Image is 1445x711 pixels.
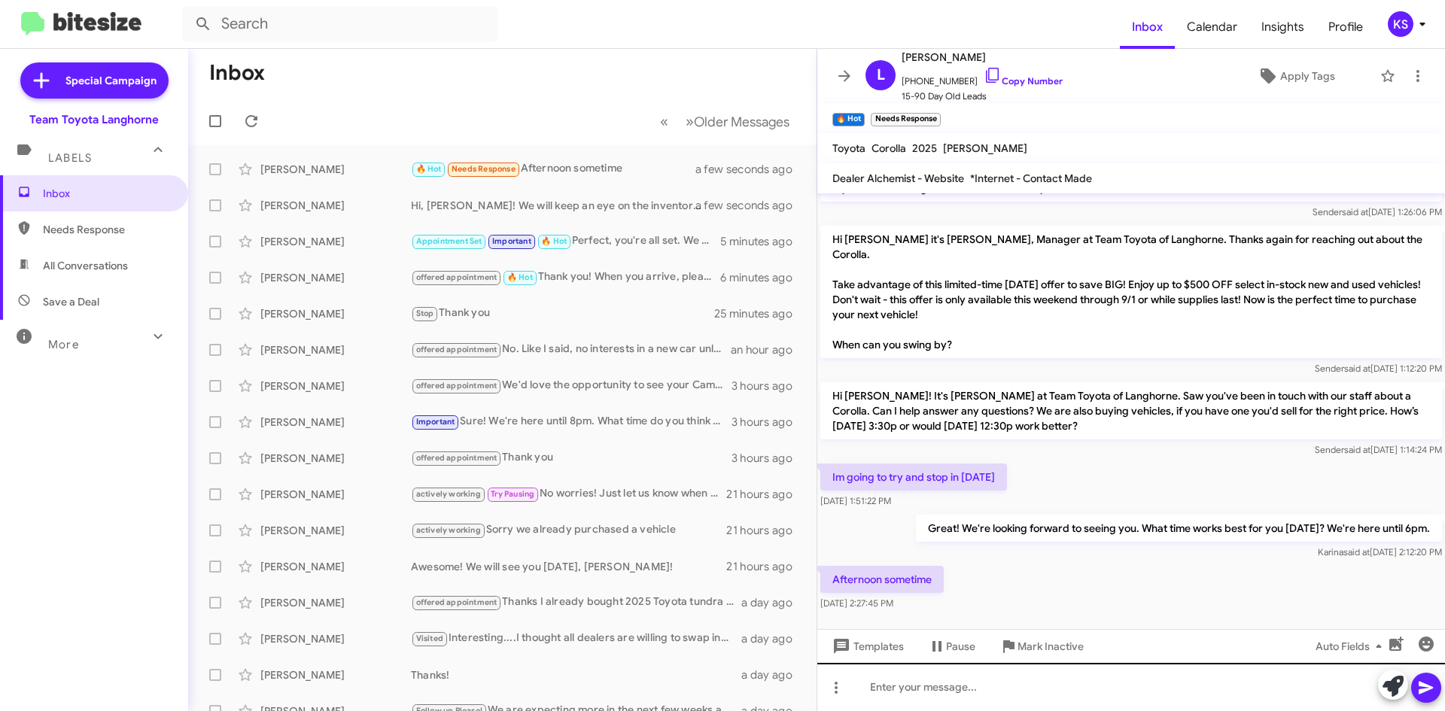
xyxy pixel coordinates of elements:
span: actively working [416,525,481,535]
a: Calendar [1175,5,1249,49]
span: [PERSON_NAME] [902,48,1063,66]
span: offered appointment [416,453,497,463]
input: Search [182,6,498,42]
span: [DATE] 2:27:45 PM [820,597,893,609]
div: [PERSON_NAME] [260,595,411,610]
span: Inbox [43,186,171,201]
span: All Conversations [43,258,128,273]
span: Mark Inactive [1018,633,1084,660]
span: More [48,338,79,351]
span: Corolla [872,141,906,155]
a: Profile [1316,5,1375,49]
span: said at [1344,444,1370,455]
span: [PERSON_NAME] [943,141,1027,155]
span: said at [1344,363,1370,374]
a: Copy Number [984,75,1063,87]
span: Sender [DATE] 1:26:06 PM [1313,206,1442,217]
span: Auto Fields [1316,633,1388,660]
span: Apply Tags [1280,62,1335,90]
div: Sure! We're here until 8pm. What time do you think you can make it in by? [411,413,732,430]
p: Hi [PERSON_NAME] it's [PERSON_NAME], Manager at Team Toyota of Langhorne. Thanks again for reachi... [820,226,1442,358]
div: [PERSON_NAME] [260,667,411,682]
span: Inbox [1120,5,1175,49]
div: Team Toyota Langhorne [29,112,159,127]
small: 🔥 Hot [832,113,865,126]
span: *Internet - Contact Made [970,172,1092,185]
span: [DATE] 1:51:22 PM [820,495,891,506]
div: [PERSON_NAME] [260,342,411,357]
p: Im going to try and stop in [DATE] [820,463,1007,491]
button: KS [1375,11,1428,37]
span: Appointment Set [416,236,482,246]
span: 🔥 Hot [507,272,533,282]
span: offered appointment [416,381,497,390]
div: Thank you! When you arrive, please head to the sales building to the left and ask for my sales ma... [411,269,720,286]
div: Afternoon sometime [411,160,714,178]
a: Insights [1249,5,1316,49]
small: Needs Response [871,113,940,126]
div: Awesome! We will see you [DATE], [PERSON_NAME]! [411,559,726,574]
span: Older Messages [694,114,789,130]
div: [PERSON_NAME] [260,523,411,538]
span: Toyota [832,141,865,155]
div: [PERSON_NAME] [260,559,411,574]
span: offered appointment [416,272,497,282]
div: 21 hours ago [726,559,805,574]
div: [PERSON_NAME] [260,415,411,430]
span: Dealer Alchemist - Website [832,172,964,185]
nav: Page navigation example [652,106,799,137]
span: Visited [416,634,443,643]
span: Pause [946,633,975,660]
span: Needs Response [43,222,171,237]
div: a few seconds ago [714,162,805,177]
span: [PHONE_NUMBER] [902,66,1063,89]
h1: Inbox [209,61,265,85]
div: [PERSON_NAME] [260,631,411,646]
div: a day ago [741,667,805,682]
button: Templates [817,633,916,660]
span: said at [1342,206,1368,217]
div: We'd love the opportunity to see your Camry Hybrid and make a competitive offer. When can you com... [411,377,732,394]
span: Karina [DATE] 2:12:20 PM [1318,546,1442,558]
span: Sender [DATE] 1:14:24 PM [1315,444,1442,455]
div: Interesting....I thought all dealers are willing to swap inventory to sell a car. I wanted to tak... [411,630,741,647]
span: Important [492,236,531,246]
span: 🔥 Hot [541,236,567,246]
div: Thanks! [411,667,741,682]
button: Pause [916,633,987,660]
div: 21 hours ago [726,487,805,502]
div: [PERSON_NAME] [260,487,411,502]
a: Special Campaign [20,62,169,99]
div: [PERSON_NAME] [260,451,411,466]
span: offered appointment [416,345,497,354]
div: [PERSON_NAME] [260,198,411,213]
span: 2025 [912,141,937,155]
div: KS [1388,11,1413,37]
button: Auto Fields [1304,633,1400,660]
div: 3 hours ago [732,451,805,466]
span: Special Campaign [65,73,157,88]
div: Thanks I already bought 2025 Toyota tundra SR5 [411,594,741,611]
div: [PERSON_NAME] [260,378,411,393]
div: Thank you [411,449,732,466]
div: Hi, [PERSON_NAME]! We will keep an eye on the inventory and see if anything comes through that yo... [411,198,714,213]
div: an hour ago [731,342,805,357]
span: Labels [48,151,92,165]
div: [PERSON_NAME] [260,270,411,285]
button: Apply Tags [1218,62,1373,90]
span: « [660,112,668,131]
div: a day ago [741,595,805,610]
span: 15-90 Day Old Leads [902,89,1063,104]
span: Templates [829,633,904,660]
span: Needs Response [452,164,516,174]
span: said at [1343,546,1370,558]
div: 25 minutes ago [714,306,805,321]
p: Hi [PERSON_NAME]! It's [PERSON_NAME] at Team Toyota of Langhorne. Saw you've been in touch with o... [820,382,1442,439]
span: 🔥 Hot [416,164,442,174]
span: offered appointment [416,597,497,607]
button: Previous [651,106,677,137]
span: actively working [416,489,481,499]
div: a few seconds ago [714,198,805,213]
